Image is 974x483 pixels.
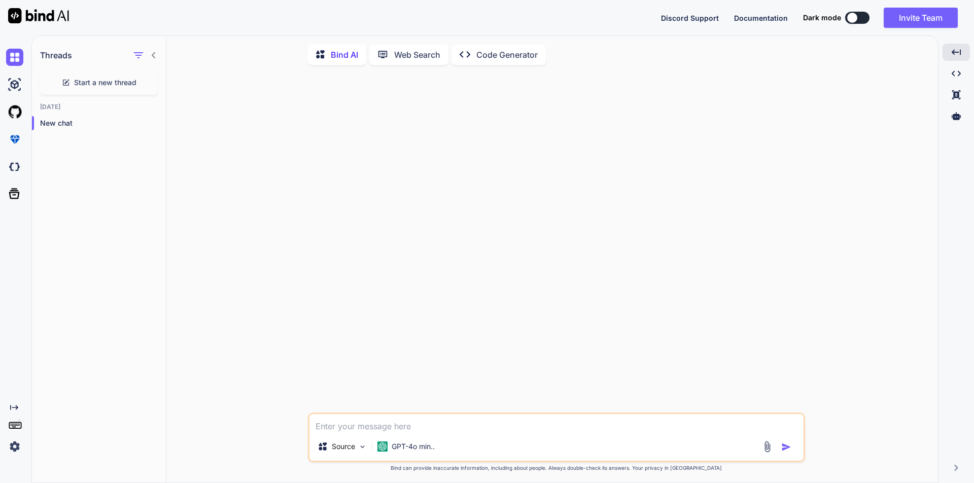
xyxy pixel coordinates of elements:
img: attachment [761,441,773,453]
img: darkCloudIdeIcon [6,158,23,175]
p: New chat [40,118,166,128]
img: githubLight [6,103,23,121]
p: GPT-4o min.. [392,441,435,452]
span: Discord Support [661,14,719,22]
button: Discord Support [661,13,719,23]
span: Documentation [734,14,788,22]
img: ai-studio [6,76,23,93]
p: Source [332,441,355,452]
img: settings [6,438,23,455]
img: premium [6,131,23,148]
img: GPT-4o mini [377,441,388,452]
p: Code Generator [476,49,538,61]
img: Bind AI [8,8,69,23]
p: Web Search [394,49,440,61]
button: Documentation [734,13,788,23]
img: chat [6,49,23,66]
p: Bind AI [331,49,358,61]
button: Invite Team [884,8,958,28]
span: Dark mode [803,13,841,23]
img: icon [781,442,791,452]
p: Bind can provide inaccurate information, including about people. Always double-check its answers.... [308,464,805,472]
img: Pick Models [358,442,367,451]
span: Start a new thread [74,78,136,88]
h2: [DATE] [32,103,166,111]
h1: Threads [40,49,72,61]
